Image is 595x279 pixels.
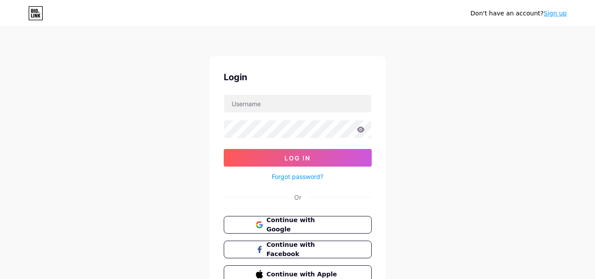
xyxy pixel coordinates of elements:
[224,149,372,167] button: Log In
[224,95,371,112] input: Username
[294,193,301,202] div: Or
[470,9,567,18] div: Don't have an account?
[224,241,372,258] button: Continue with Facebook
[266,216,339,234] span: Continue with Google
[266,270,339,279] span: Continue with Apple
[543,10,567,17] a: Sign up
[224,71,372,84] div: Login
[272,172,323,181] a: Forgot password?
[266,240,339,259] span: Continue with Facebook
[285,154,310,162] span: Log In
[224,216,372,234] button: Continue with Google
